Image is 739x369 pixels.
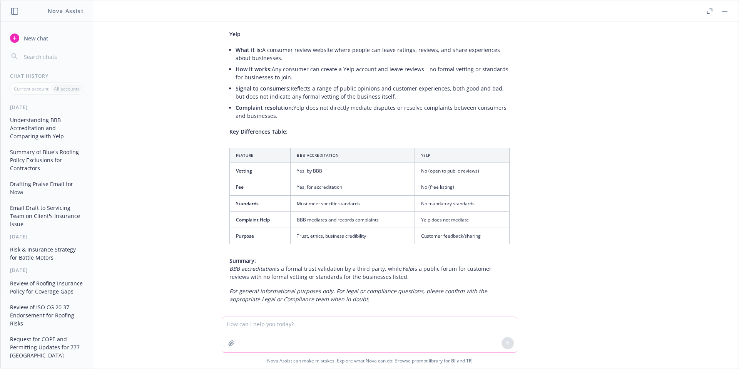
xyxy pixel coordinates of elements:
button: New chat [7,31,87,45]
span: Standards [236,200,259,207]
div: [DATE] [1,233,93,240]
li: Reflects a range of public opinions and customer experiences, both good and bad, but does not ind... [236,83,510,102]
li: Yelp does not directly mediate disputes or resolve complaints between consumers and businesses. [236,102,510,121]
em: Yelp [402,265,413,272]
li: A consumer review website where people can leave ratings, reviews, and share experiences about bu... [236,44,510,64]
a: TR [466,357,472,364]
em: BBB accreditation [229,265,275,272]
span: Summary: [229,257,256,264]
span: Fee [236,184,244,190]
td: Must meet specific standards [291,195,415,211]
button: Request for COPE and Permitting Updates for 777 [GEOGRAPHIC_DATA] [7,333,87,362]
td: Yes, by BBB [291,163,415,179]
span: New chat [22,34,48,42]
div: Chat History [1,73,93,79]
td: Yes, for accreditation [291,179,415,195]
button: Summary of Blue's Roofing Policy Exclusions for Contractors [7,146,87,174]
td: No (open to public reviews) [415,163,509,179]
td: Yelp does not mediate [415,211,509,228]
input: Search chats [22,51,84,62]
td: No (free listing) [415,179,509,195]
span: Vetting [236,168,252,174]
th: BBB Accreditation [291,148,415,163]
div: [DATE] [1,104,93,111]
a: BI [451,357,456,364]
span: Key Differences Table: [229,128,288,135]
span: Nova Assist can make mistakes. Explore what Nova can do: Browse prompt library for and [3,353,736,369]
p: All accounts [54,86,80,92]
span: Signal to consumers: [236,85,291,92]
h1: Nova Assist [48,7,84,15]
th: Feature [230,148,291,163]
em: For general informational purposes only. For legal or compliance questions, please confirm with t... [229,287,487,303]
span: Complaint resolution: [236,104,293,111]
button: Drafting Praise Email for Nova [7,178,87,198]
td: No mandatory standards [415,195,509,211]
th: Yelp [415,148,509,163]
button: Review of ISO CG 20 37 Endorsement for Roofing Risks [7,301,87,330]
li: Any consumer can create a Yelp account and leave reviews—no formal vetting or standards for busin... [236,64,510,83]
td: BBB mediates and records complaints [291,211,415,228]
span: Yelp [229,30,241,38]
span: Purpose [236,233,254,239]
p: is a formal trust validation by a third party, while is a public forum for customer reviews with ... [229,257,510,281]
span: What it is: [236,46,262,54]
button: Review of Roofing Insurance Policy for Coverage Gaps [7,277,87,298]
button: Risk & Insurance Strategy for Battle Motors [7,243,87,264]
div: [DATE] [1,267,93,273]
button: Understanding BBB Accreditation and Comparing with Yelp [7,114,87,143]
td: Customer feedback/sharing [415,228,509,244]
button: Email Draft to Servicing Team on Client's Insurance Issue [7,201,87,230]
p: Current account [14,86,48,92]
span: Complaint Help [236,216,270,223]
td: Trust, ethics, business credibility [291,228,415,244]
span: How it works: [236,65,272,73]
